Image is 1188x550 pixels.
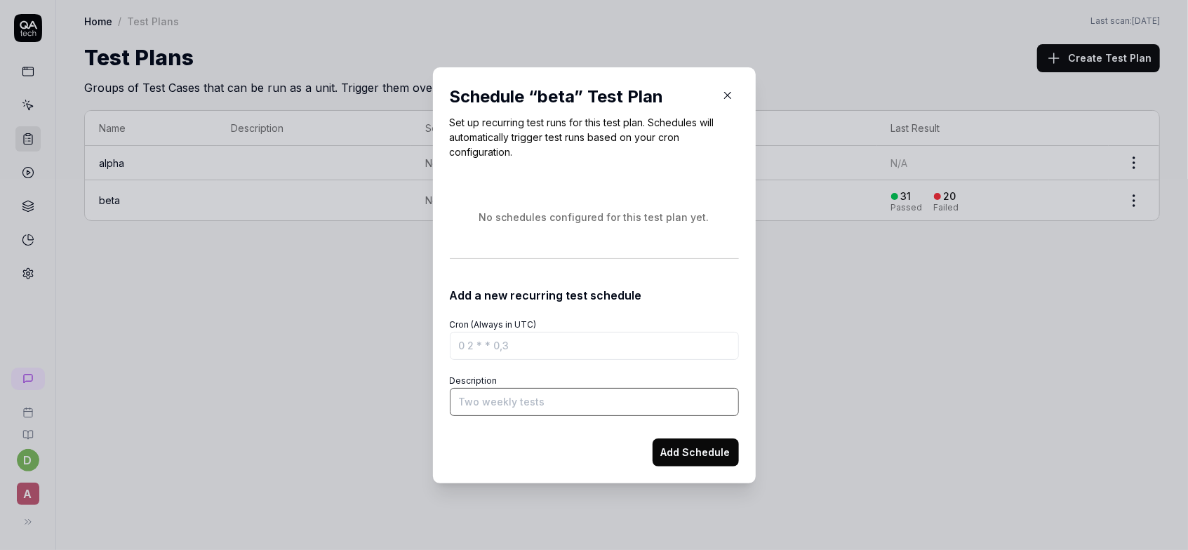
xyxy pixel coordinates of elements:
[450,375,498,386] label: Description
[450,210,739,224] div: No schedules configured for this test plan yet.
[716,84,739,107] button: Close Modal
[653,438,739,467] button: Add Schedule
[450,332,739,360] input: 0 2 * * 0,3
[450,388,739,416] input: Two weekly tests
[450,319,537,330] label: Cron (Always in UTC)
[450,115,739,159] p: Set up recurring test runs for this test plan. Schedules will automatically trigger test runs bas...
[450,84,711,109] div: Schedule “ beta ” Test Plan
[450,281,739,304] div: Add a new recurring test schedule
